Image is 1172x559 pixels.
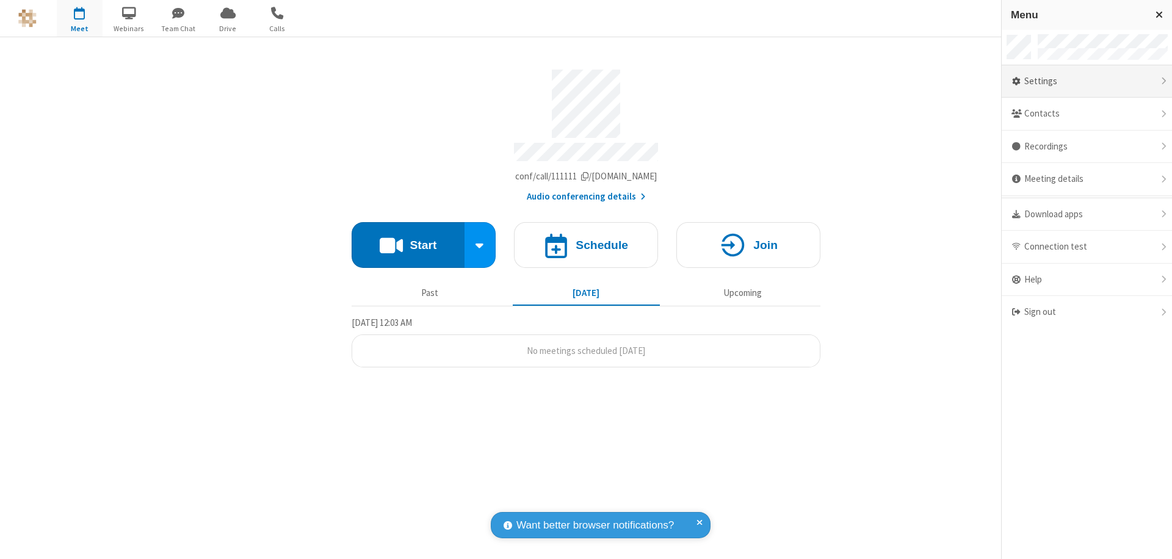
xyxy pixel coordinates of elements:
[106,23,152,34] span: Webinars
[1002,231,1172,264] div: Connection test
[1002,163,1172,196] div: Meeting details
[527,190,646,204] button: Audio conferencing details
[352,60,820,204] section: Account details
[513,281,660,305] button: [DATE]
[576,239,628,251] h4: Schedule
[1002,65,1172,98] div: Settings
[410,239,436,251] h4: Start
[676,222,820,268] button: Join
[352,317,412,328] span: [DATE] 12:03 AM
[465,222,496,268] div: Start conference options
[753,239,778,251] h4: Join
[527,345,645,356] span: No meetings scheduled [DATE]
[514,222,658,268] button: Schedule
[516,518,674,533] span: Want better browser notifications?
[1002,296,1172,328] div: Sign out
[669,281,816,305] button: Upcoming
[1011,9,1145,21] h3: Menu
[515,170,657,184] button: Copy my meeting room linkCopy my meeting room link
[57,23,103,34] span: Meet
[515,170,657,182] span: Copy my meeting room link
[205,23,251,34] span: Drive
[1002,98,1172,131] div: Contacts
[255,23,300,34] span: Calls
[1002,131,1172,164] div: Recordings
[156,23,201,34] span: Team Chat
[1002,264,1172,297] div: Help
[18,9,37,27] img: QA Selenium DO NOT DELETE OR CHANGE
[352,222,465,268] button: Start
[356,281,504,305] button: Past
[1002,198,1172,231] div: Download apps
[352,316,820,368] section: Today's Meetings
